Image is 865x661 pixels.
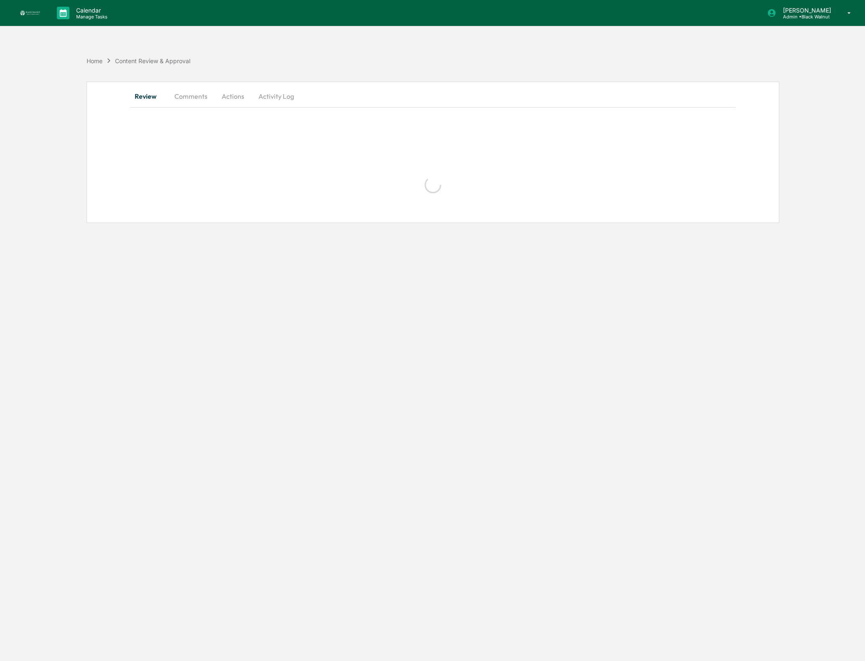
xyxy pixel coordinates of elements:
[214,86,252,106] button: Actions
[20,10,40,15] img: logo
[776,7,835,14] p: [PERSON_NAME]
[130,86,168,106] button: Review
[130,86,736,106] div: secondary tabs example
[69,7,112,14] p: Calendar
[252,86,301,106] button: Activity Log
[168,86,214,106] button: Comments
[87,57,102,64] div: Home
[776,14,835,20] p: Admin • Black Walnut
[69,14,112,20] p: Manage Tasks
[115,57,190,64] div: Content Review & Approval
